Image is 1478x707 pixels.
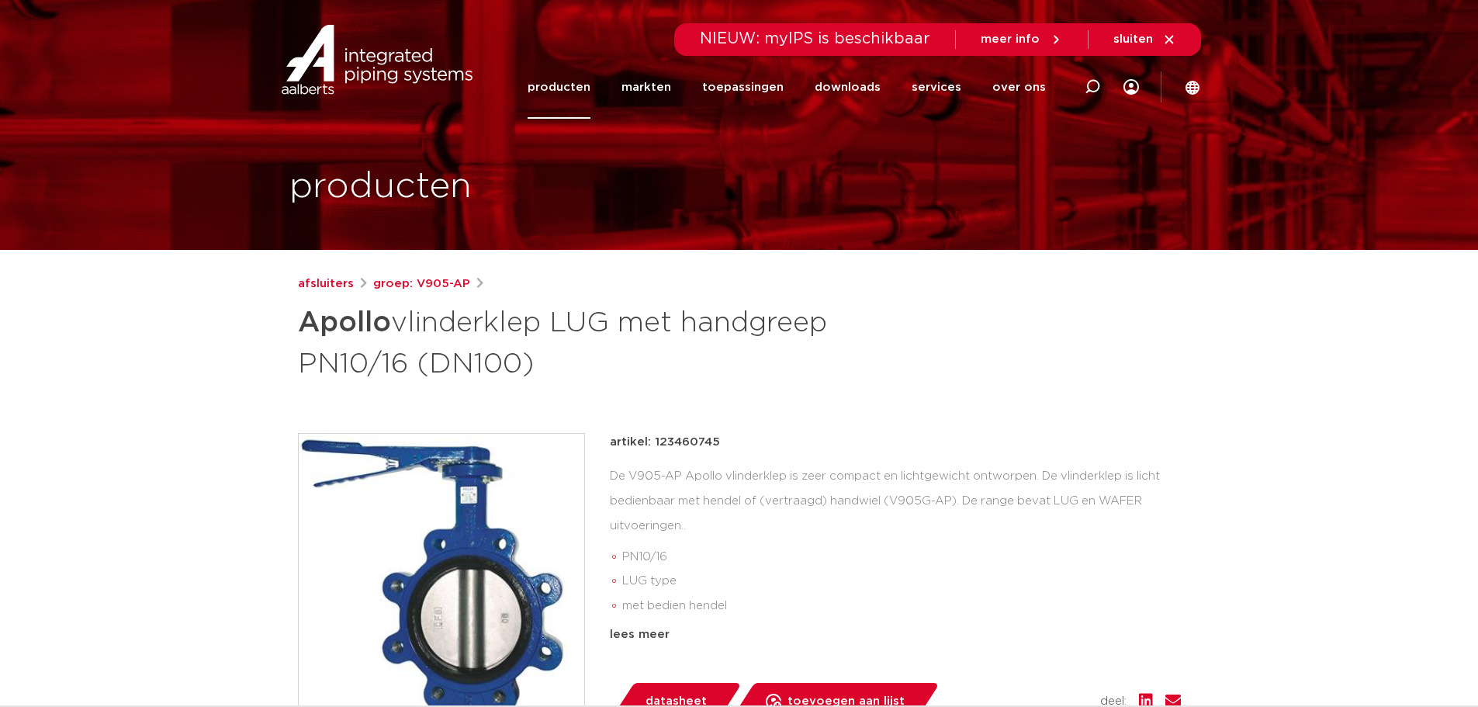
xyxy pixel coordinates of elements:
li: RVS klep en assen [622,619,1181,643]
a: afsluiters [298,275,354,293]
a: sluiten [1113,33,1176,47]
h1: producten [289,162,472,212]
a: producten [528,56,590,119]
li: LUG type [622,569,1181,594]
span: meer info [981,33,1040,45]
a: groep: V905-AP [373,275,470,293]
a: markten [621,56,671,119]
li: met bedien hendel [622,594,1181,619]
a: over ons [992,56,1046,119]
a: services [912,56,961,119]
nav: Menu [528,56,1046,119]
span: sluiten [1113,33,1153,45]
strong: Apollo [298,309,391,337]
p: artikel: 123460745 [610,433,720,452]
h1: vlinderklep LUG met handgreep PN10/16 (DN100) [298,300,881,383]
div: lees meer [610,626,1181,644]
a: downloads [815,56,881,119]
div: my IPS [1123,56,1139,119]
a: toepassingen [702,56,784,119]
li: PN10/16 [622,545,1181,570]
a: meer info [981,33,1063,47]
div: De V905-AP Apollo vlinderklep is zeer compact en lichtgewicht ontworpen. De vlinderklep is licht ... [610,464,1181,619]
span: NIEUW: myIPS is beschikbaar [700,31,930,47]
